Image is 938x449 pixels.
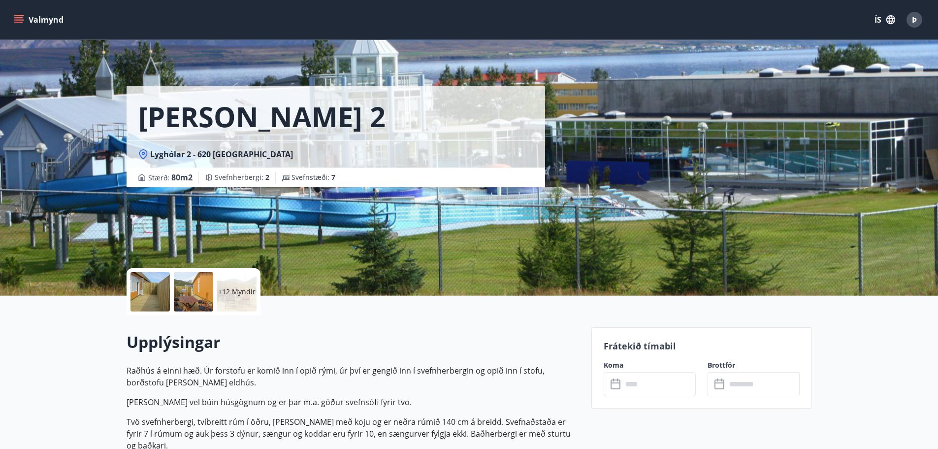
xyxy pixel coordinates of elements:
[604,360,696,370] label: Koma
[869,11,901,29] button: ÍS
[127,331,580,353] h2: Upplýsingar
[127,365,580,388] p: Raðhús á einni hæð. Úr forstofu er komið inn í opið rými, úr því er gengið inn í svefnherbergin o...
[171,172,193,183] span: 80 m2
[708,360,800,370] label: Brottför
[291,173,335,182] span: Svefnstæði :
[148,172,193,183] span: Stærð :
[903,8,926,32] button: Þ
[138,98,386,135] h1: [PERSON_NAME] 2
[12,11,67,29] button: menu
[331,173,335,182] span: 7
[604,340,800,352] p: Frátekið tímabil
[150,149,293,160] span: Lyghólar 2 - 620 [GEOGRAPHIC_DATA]
[218,287,256,297] p: +12 Myndir
[912,14,917,25] span: Þ
[215,173,269,182] span: Svefnherbergi :
[265,173,269,182] span: 2
[127,396,580,408] p: [PERSON_NAME] vel búin húsgögnum og er þar m.a. góður svefnsófi fyrir tvo.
